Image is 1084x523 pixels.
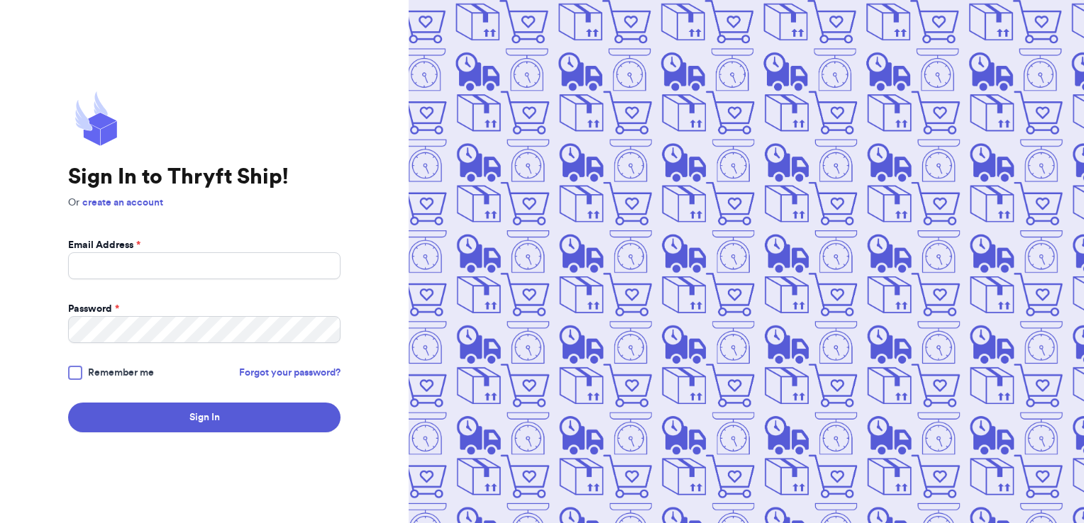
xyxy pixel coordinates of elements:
[68,302,119,316] label: Password
[68,238,140,252] label: Email Address
[88,366,154,380] span: Remember me
[68,164,341,190] h1: Sign In to Thryft Ship!
[82,198,163,208] a: create an account
[239,366,341,380] a: Forgot your password?
[68,196,341,210] p: Or
[68,403,341,432] button: Sign In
